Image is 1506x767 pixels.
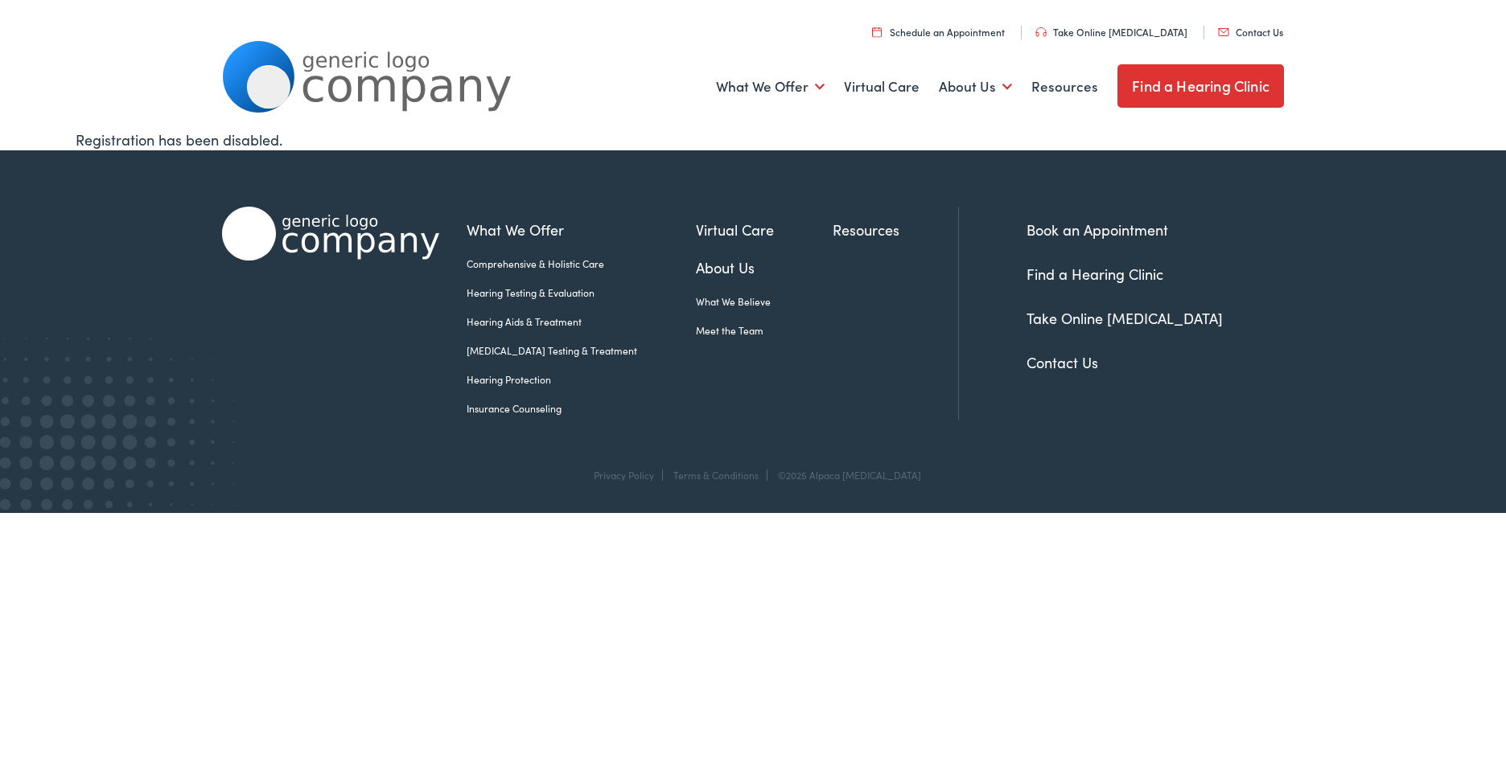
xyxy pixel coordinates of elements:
[833,219,958,240] a: Resources
[696,219,833,240] a: Virtual Care
[1027,264,1163,284] a: Find a Hearing Clinic
[467,256,696,271] a: Comprehensive & Holistic Care
[1035,25,1187,39] a: Take Online [MEDICAL_DATA]
[844,57,920,117] a: Virtual Care
[1031,57,1098,117] a: Resources
[1218,25,1283,39] a: Contact Us
[1027,308,1223,328] a: Take Online [MEDICAL_DATA]
[939,57,1012,117] a: About Us
[716,57,825,117] a: What We Offer
[696,294,833,309] a: What We Believe
[467,219,696,240] a: What We Offer
[696,323,833,338] a: Meet the Team
[1035,27,1047,37] img: utility icon
[1218,28,1229,36] img: utility icon
[594,468,654,482] a: Privacy Policy
[467,401,696,416] a: Insurance Counseling
[872,25,1005,39] a: Schedule an Appointment
[696,256,833,278] a: About Us
[872,27,882,37] img: utility icon
[770,470,921,481] div: ©2025 Alpaca [MEDICAL_DATA]
[222,207,439,260] img: Alpaca Audiology
[467,314,696,329] a: Hearing Aids & Treatment
[467,285,696,300] a: Hearing Testing & Evaluation
[1027,352,1098,372] a: Contact Us
[76,129,1431,150] div: Registration has been disabled.
[467,372,696,387] a: Hearing Protection
[1117,64,1284,108] a: Find a Hearing Clinic
[673,468,759,482] a: Terms & Conditions
[467,343,696,358] a: [MEDICAL_DATA] Testing & Treatment
[1027,219,1168,240] a: Book an Appointment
